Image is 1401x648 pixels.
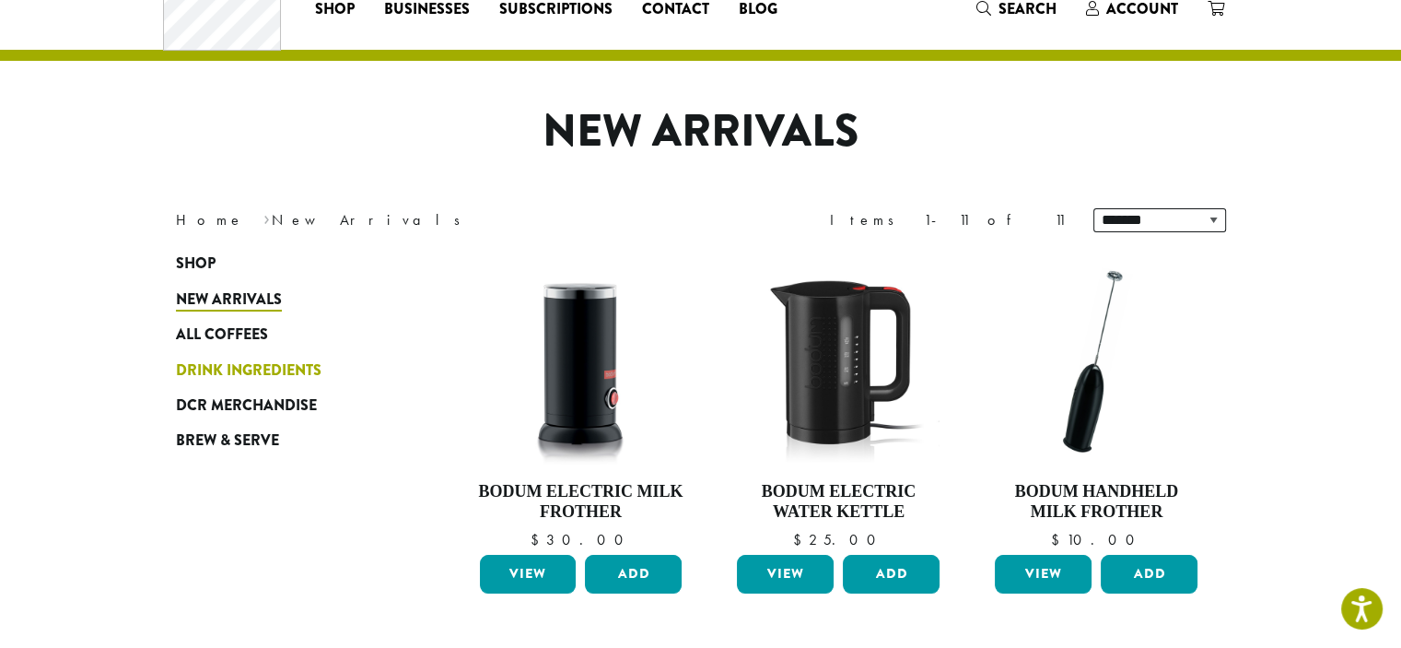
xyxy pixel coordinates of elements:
[263,203,270,231] span: ›
[176,253,216,276] span: Shop
[176,246,397,281] a: Shop
[176,209,673,231] nav: Breadcrumb
[176,430,279,453] span: Brew & Serve
[176,395,317,418] span: DCR Merchandise
[530,530,631,549] bdi: 30.00
[176,352,397,387] a: Drink Ingredients
[990,255,1202,467] img: DP3927.01-002.png
[1050,530,1066,549] span: $
[732,255,944,548] a: Bodum Electric Water Kettle $25.00
[162,105,1240,159] h1: New Arrivals
[176,317,397,352] a: All Coffees
[475,482,687,522] h4: Bodum Electric Milk Frother
[737,555,834,594] a: View
[176,210,244,230] a: Home
[793,530,809,549] span: $
[793,530,884,549] bdi: 25.00
[995,555,1092,594] a: View
[176,282,397,317] a: New Arrivals
[732,255,944,467] img: DP3955.01.png
[1050,530,1142,549] bdi: 10.00
[475,255,687,548] a: Bodum Electric Milk Frother $30.00
[474,255,686,467] img: DP3954.01-002.png
[176,289,282,312] span: New Arrivals
[1101,555,1197,594] button: Add
[480,555,577,594] a: View
[176,388,397,423] a: DCR Merchandise
[176,324,268,347] span: All Coffees
[530,530,545,549] span: $
[732,482,944,522] h4: Bodum Electric Water Kettle
[176,359,321,383] span: Drink Ingredients
[843,555,940,594] button: Add
[585,555,682,594] button: Add
[990,482,1202,522] h4: Bodum Handheld Milk Frother
[830,209,1066,231] div: Items 1-11 of 11
[990,255,1202,548] a: Bodum Handheld Milk Frother $10.00
[176,423,397,458] a: Brew & Serve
